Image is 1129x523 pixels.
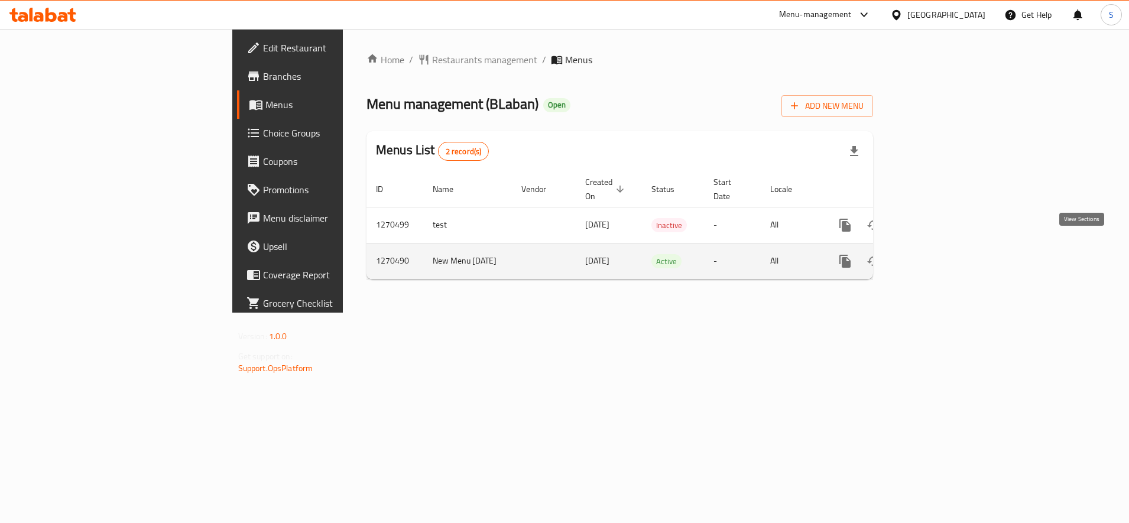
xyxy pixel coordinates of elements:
span: Start Date [713,175,747,203]
td: test [423,207,512,243]
span: Edit Restaurant [263,41,411,55]
div: Inactive [651,218,687,232]
span: Get support on: [238,349,293,364]
a: Upsell [237,232,421,261]
span: 2 record(s) [439,146,489,157]
td: - [704,243,761,279]
div: [GEOGRAPHIC_DATA] [907,8,985,21]
button: Change Status [859,247,888,275]
td: - [704,207,761,243]
span: Choice Groups [263,126,411,140]
span: Menu management ( BLaban ) [366,90,538,117]
span: Locale [770,182,807,196]
span: Menu disclaimer [263,211,411,225]
a: Restaurants management [418,53,537,67]
nav: breadcrumb [366,53,873,67]
span: Promotions [263,183,411,197]
li: / [542,53,546,67]
a: Branches [237,62,421,90]
span: Vendor [521,182,562,196]
span: Version: [238,329,267,344]
a: Support.OpsPlatform [238,360,313,376]
a: Edit Restaurant [237,34,421,62]
span: ID [376,182,398,196]
span: Menus [565,53,592,67]
a: Menus [237,90,421,119]
div: Export file [840,137,868,165]
span: [DATE] [585,217,609,232]
th: Actions [822,171,954,207]
div: Active [651,254,682,268]
a: Menu disclaimer [237,204,421,232]
a: Coupons [237,147,421,176]
span: S [1109,8,1114,21]
span: Add New Menu [791,99,864,113]
div: Menu-management [779,8,852,22]
h2: Menus List [376,141,489,161]
span: Restaurants management [432,53,537,67]
a: Choice Groups [237,119,421,147]
span: Grocery Checklist [263,296,411,310]
button: more [831,247,859,275]
a: Promotions [237,176,421,204]
table: enhanced table [366,171,954,280]
a: Coverage Report [237,261,421,289]
span: [DATE] [585,253,609,268]
button: Add New Menu [781,95,873,117]
div: Total records count [438,142,489,161]
span: Coupons [263,154,411,168]
span: Coverage Report [263,268,411,282]
span: Created On [585,175,628,203]
span: Active [651,255,682,268]
button: Change Status [859,211,888,239]
span: Upsell [263,239,411,254]
span: Inactive [651,219,687,232]
a: Grocery Checklist [237,289,421,317]
div: Open [543,98,570,112]
span: Name [433,182,469,196]
button: more [831,211,859,239]
span: Branches [263,69,411,83]
td: All [761,243,822,279]
span: Status [651,182,690,196]
td: New Menu [DATE] [423,243,512,279]
span: Menus [265,98,411,112]
td: All [761,207,822,243]
span: Open [543,100,570,110]
span: 1.0.0 [269,329,287,344]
